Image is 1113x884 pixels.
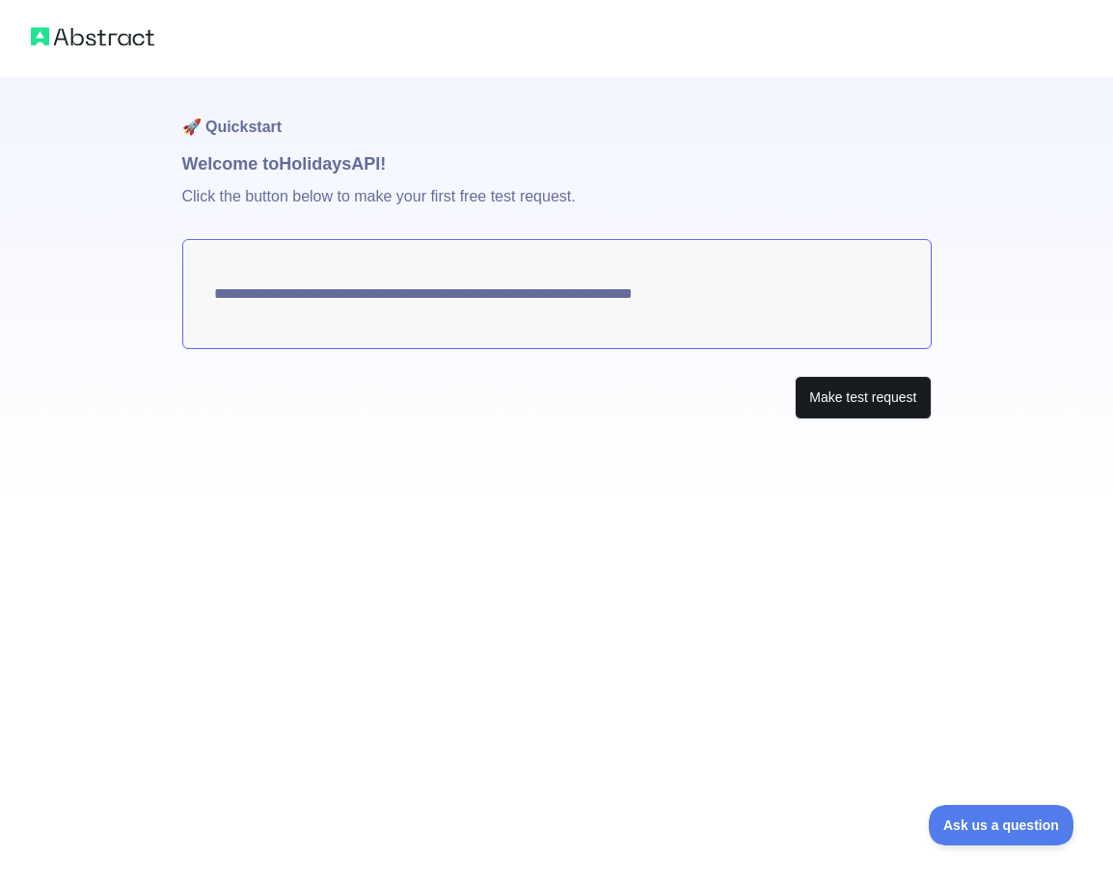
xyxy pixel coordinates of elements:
button: Make test request [795,376,931,419]
h1: Welcome to Holidays API! [182,150,932,177]
iframe: Toggle Customer Support [929,805,1074,845]
h1: 🚀 Quickstart [182,77,932,150]
img: Abstract logo [31,23,154,50]
p: Click the button below to make your first free test request. [182,177,932,239]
